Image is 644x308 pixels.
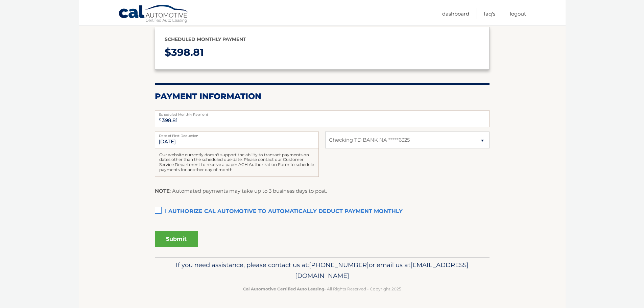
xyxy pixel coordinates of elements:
span: $ [157,112,163,127]
label: Date of First Deduction [155,132,319,137]
p: : Automated payments may take up to 3 business days to post. [155,187,327,195]
a: Dashboard [442,8,469,19]
strong: Cal Automotive Certified Auto Leasing [243,286,324,291]
input: Payment Date [155,132,319,148]
a: Cal Automotive [118,4,189,24]
strong: NOTE [155,188,170,194]
span: [PHONE_NUMBER] [309,261,369,269]
input: Payment Amount [155,110,490,127]
p: $ [165,44,480,62]
label: I authorize cal automotive to automatically deduct payment monthly [155,205,490,218]
p: If you need assistance, please contact us at: or email us at [159,260,485,281]
a: FAQ's [484,8,495,19]
p: Scheduled monthly payment [165,35,480,44]
span: 398.81 [171,46,204,58]
div: Our website currently doesn't support the ability to transact payments on dates other than the sc... [155,148,319,177]
label: Scheduled Monthly Payment [155,110,490,116]
h2: Payment Information [155,91,490,101]
button: Submit [155,231,198,247]
a: Logout [510,8,526,19]
span: [EMAIL_ADDRESS][DOMAIN_NAME] [295,261,469,280]
p: - All Rights Reserved - Copyright 2025 [159,285,485,292]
